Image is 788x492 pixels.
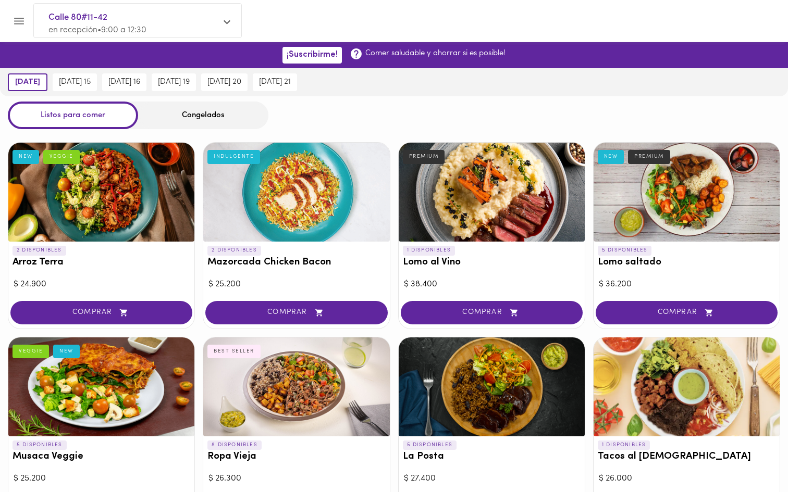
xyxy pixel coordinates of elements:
[207,78,241,87] span: [DATE] 20
[158,78,190,87] span: [DATE] 19
[14,473,189,485] div: $ 25.200
[10,301,192,324] button: COMPRAR
[399,143,585,242] div: Lomo al Vino
[14,279,189,291] div: $ 24.900
[403,150,445,163] div: PREMIUM
[48,11,216,24] span: Calle 80#11-42
[8,143,194,242] div: Arroz Terra
[628,150,670,163] div: PREMIUM
[207,345,261,358] div: BEST SELLER
[48,26,146,34] span: en recepción • 9:00 a 12:30
[207,451,385,462] h3: Ropa Vieja
[102,73,146,91] button: [DATE] 16
[365,48,506,59] p: Comer saludable y ahorrar si es posible!
[207,150,260,163] div: INDULGENTE
[8,337,194,436] div: Musaca Veggie
[203,337,389,436] div: Ropa Vieja
[203,143,389,242] div: Mazorcada Chicken Bacon
[598,150,624,163] div: NEW
[403,440,457,450] p: 5 DISPONIBLES
[594,337,780,436] div: Tacos al Pastor
[414,308,570,317] span: COMPRAR
[13,257,190,268] h3: Arroz Terra
[207,440,262,450] p: 8 DISPONIBLES
[403,451,581,462] h3: La Posta
[399,337,585,436] div: La Posta
[6,8,32,34] button: Menu
[15,78,40,87] span: [DATE]
[403,257,581,268] h3: Lomo al Vino
[205,301,387,324] button: COMPRAR
[207,257,385,268] h3: Mazorcada Chicken Bacon
[23,308,179,317] span: COMPRAR
[599,279,774,291] div: $ 36.200
[596,301,778,324] button: COMPRAR
[43,150,80,163] div: VEGGIE
[53,73,97,91] button: [DATE] 15
[13,150,39,163] div: NEW
[404,279,580,291] div: $ 38.400
[8,73,47,91] button: [DATE]
[152,73,196,91] button: [DATE] 19
[728,432,778,482] iframe: Messagebird Livechat Widget
[598,246,652,255] p: 5 DISPONIBLES
[13,440,67,450] p: 5 DISPONIBLES
[599,473,774,485] div: $ 26.000
[253,73,297,91] button: [DATE] 21
[138,102,268,129] div: Congelados
[403,246,455,255] p: 1 DISPONIBLES
[207,246,261,255] p: 2 DISPONIBLES
[13,345,49,358] div: VEGGIE
[259,78,291,87] span: [DATE] 21
[218,308,374,317] span: COMPRAR
[13,246,66,255] p: 2 DISPONIBLES
[282,47,342,63] button: ¡Suscribirme!
[598,451,775,462] h3: Tacos al [DEMOGRAPHIC_DATA]
[8,102,138,129] div: Listos para comer
[13,451,190,462] h3: Musaca Veggie
[53,345,80,358] div: NEW
[598,440,650,450] p: 1 DISPONIBLES
[404,473,580,485] div: $ 27.400
[59,78,91,87] span: [DATE] 15
[208,279,384,291] div: $ 25.200
[598,257,775,268] h3: Lomo saltado
[594,143,780,242] div: Lomo saltado
[287,50,338,60] span: ¡Suscribirme!
[208,473,384,485] div: $ 26.300
[609,308,765,317] span: COMPRAR
[108,78,140,87] span: [DATE] 16
[401,301,583,324] button: COMPRAR
[201,73,248,91] button: [DATE] 20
